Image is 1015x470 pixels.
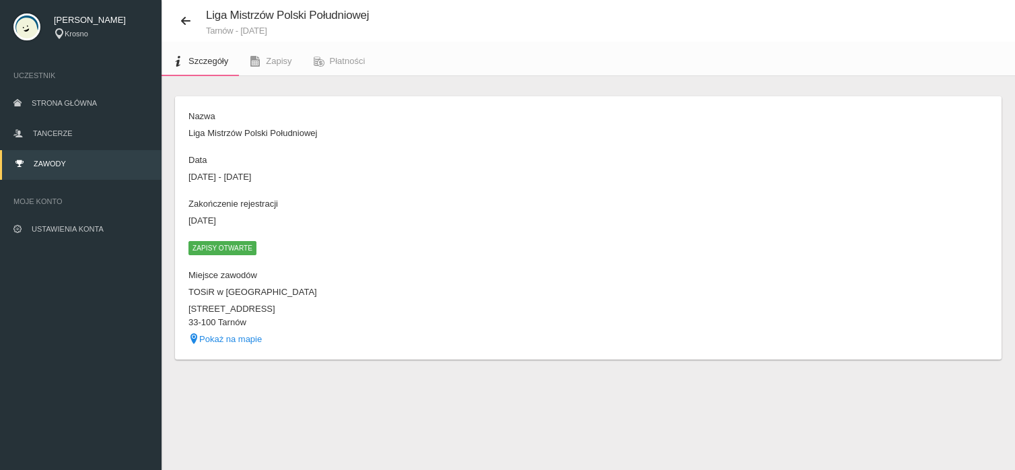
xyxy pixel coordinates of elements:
[206,26,369,35] small: Tarnów - [DATE]
[188,286,582,299] dd: TOSiR w [GEOGRAPHIC_DATA]
[32,225,104,233] span: Ustawienia konta
[303,46,376,76] a: Płatności
[188,110,582,123] dt: Nazwa
[33,129,72,137] span: Tancerze
[188,154,582,167] dt: Data
[239,46,302,76] a: Zapisy
[188,241,256,255] span: Zapisy otwarte
[266,56,291,66] span: Zapisy
[188,127,582,140] dd: Liga Mistrzów Polski Południowej
[188,316,582,329] dd: 33-100 Tarnów
[188,302,582,316] dd: [STREET_ADDRESS]
[54,13,148,27] span: [PERSON_NAME]
[188,170,582,184] dd: [DATE] - [DATE]
[188,334,262,344] a: Pokaż na mapie
[188,269,582,282] dt: Miejsce zawodów
[206,9,369,22] span: Liga Mistrzów Polski Południowej
[188,214,582,228] dd: [DATE]
[13,13,40,40] img: svg
[188,56,228,66] span: Szczegóły
[188,197,582,211] dt: Zakończenie rejestracji
[188,242,256,253] a: Zapisy otwarte
[54,28,148,40] div: Krosno
[32,99,97,107] span: Strona główna
[330,56,365,66] span: Płatności
[13,195,148,208] span: Moje konto
[34,160,66,168] span: Zawody
[162,46,239,76] a: Szczegóły
[13,69,148,82] span: Uczestnik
